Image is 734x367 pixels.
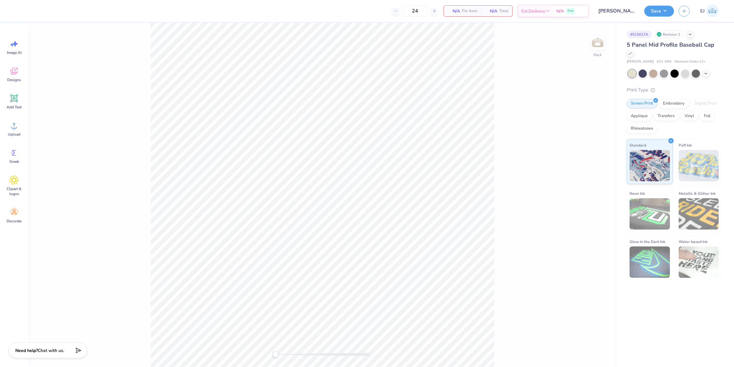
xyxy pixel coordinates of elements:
[630,246,670,278] img: Glow in the Dark Ink
[7,105,22,110] span: Add Text
[654,111,679,121] div: Transfers
[679,190,716,197] span: Metallic & Glitter Ink
[556,8,564,14] span: N/A
[9,159,19,164] span: Greek
[630,150,670,181] img: Standard
[706,5,719,17] img: Edgardo Jr
[403,5,427,17] input: – –
[630,142,646,148] span: Standard
[591,36,604,49] img: Back
[627,86,721,94] div: Print Type
[499,8,509,14] span: Total
[675,59,706,65] span: Minimum Order: 12 +
[627,59,654,65] span: [PERSON_NAME]
[691,99,721,108] div: Digital Print
[627,99,657,108] div: Screen Print
[697,5,721,17] a: EJ
[700,111,715,121] div: Foil
[38,348,64,354] span: Chat with us.
[15,348,38,354] strong: Need help?
[8,132,20,137] span: Upload
[630,190,645,197] span: Neon Ink
[679,246,719,278] img: Water based Ink
[462,8,477,14] span: Per Item
[657,59,671,65] span: # 31-069
[655,30,684,38] div: Revision 2
[679,238,707,245] span: Water based Ink
[485,8,497,14] span: N/A
[448,8,460,14] span: N/A
[568,9,574,13] span: Free
[644,6,674,17] button: Save
[272,351,279,358] div: Accessibility label
[521,8,545,14] span: Est. Delivery
[4,186,24,196] span: Clipart & logos
[7,77,21,82] span: Designs
[681,111,698,121] div: Vinyl
[659,99,689,108] div: Embroidery
[627,30,652,38] div: # 515017A
[679,198,719,230] img: Metallic & Glitter Ink
[7,50,22,55] span: Image AI
[679,142,692,148] span: Puff Ink
[7,219,22,224] span: Decorate
[627,111,652,121] div: Applique
[594,5,640,17] input: Untitled Design
[679,150,719,181] img: Puff Ink
[630,238,665,245] span: Glow in the Dark Ink
[700,8,705,15] span: EJ
[630,198,670,230] img: Neon Ink
[594,52,602,58] div: Back
[627,124,657,133] div: Rhinestones
[627,41,714,49] span: 5 Panel Mid Profile Baseball Cap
